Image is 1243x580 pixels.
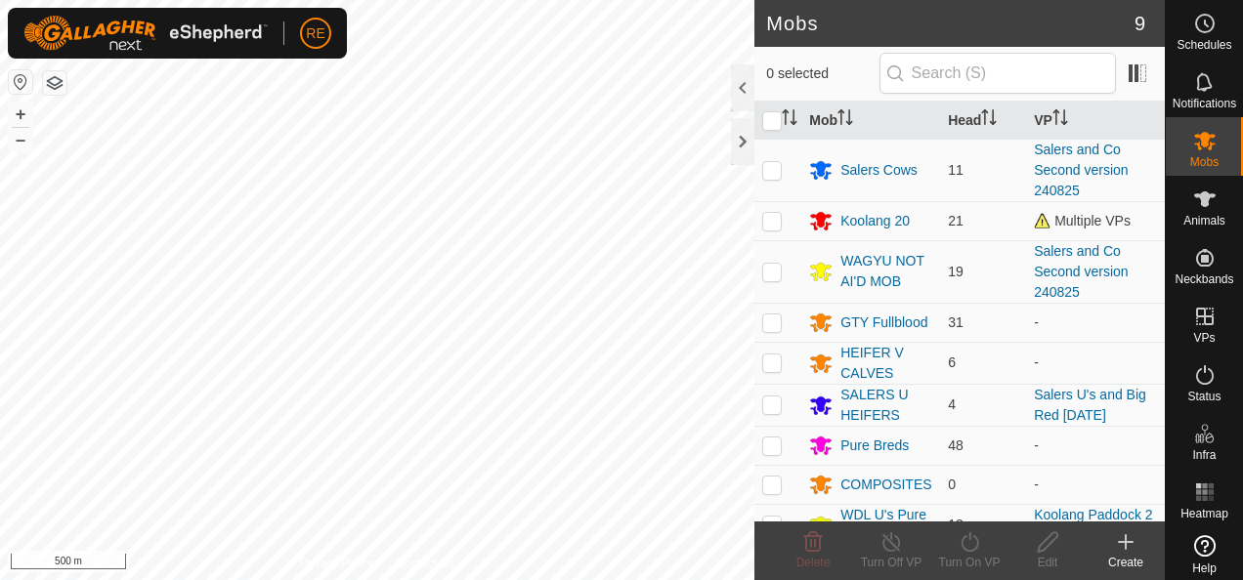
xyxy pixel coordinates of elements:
[840,312,927,333] div: GTY Fullblood
[948,213,964,228] span: 21
[1087,554,1165,571] div: Create
[1192,449,1216,461] span: Infra
[1026,426,1165,465] td: -
[940,102,1026,140] th: Head
[1034,507,1152,543] a: Koolang Paddock 2 [DATE]
[840,435,909,456] div: Pure Breds
[796,556,831,569] span: Delete
[1175,273,1233,285] span: Neckbands
[9,128,32,151] button: –
[1034,213,1131,228] span: Multiple VPs
[306,23,324,44] span: RE
[1190,156,1219,168] span: Mobs
[948,314,964,330] span: 31
[782,112,797,128] p-sorticon: Activate to sort
[23,16,268,51] img: Gallagher Logo
[840,343,932,384] div: HEIFER V CALVES
[840,160,918,181] div: Salers Cows
[1052,112,1068,128] p-sorticon: Activate to sort
[837,112,853,128] p-sorticon: Activate to sort
[9,103,32,126] button: +
[948,437,964,453] span: 48
[1034,243,1129,300] a: Salers and Co Second version 240825
[948,354,956,370] span: 6
[766,63,879,84] span: 0 selected
[948,162,964,178] span: 11
[840,385,932,426] div: SALERS U HEIFERS
[397,555,454,572] a: Contact Us
[852,554,930,571] div: Turn Off VP
[948,396,956,412] span: 4
[1026,102,1165,140] th: VP
[948,517,964,532] span: 13
[879,53,1116,94] input: Search (S)
[43,71,66,95] button: Map Layers
[1026,303,1165,342] td: -
[1180,508,1228,519] span: Heatmap
[1183,215,1225,227] span: Animals
[1034,387,1146,423] a: Salers U's and Big Red [DATE]
[1173,98,1236,109] span: Notifications
[1187,391,1221,402] span: Status
[1026,465,1165,504] td: -
[801,102,940,140] th: Mob
[1008,554,1087,571] div: Edit
[948,264,964,279] span: 19
[1177,39,1231,51] span: Schedules
[766,12,1135,35] h2: Mobs
[840,505,932,546] div: WDL U's Pure Bred
[981,112,997,128] p-sorticon: Activate to sort
[840,475,931,495] div: COMPOSITES
[930,554,1008,571] div: Turn On VP
[9,70,32,94] button: Reset Map
[948,476,956,492] span: 0
[840,251,932,292] div: WAGYU NOT AI'D MOB
[1135,9,1145,38] span: 9
[840,211,910,231] div: Koolang 20
[1192,562,1217,574] span: Help
[1034,142,1129,198] a: Salers and Co Second version 240825
[1193,332,1215,344] span: VPs
[1026,342,1165,384] td: -
[300,555,373,572] a: Privacy Policy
